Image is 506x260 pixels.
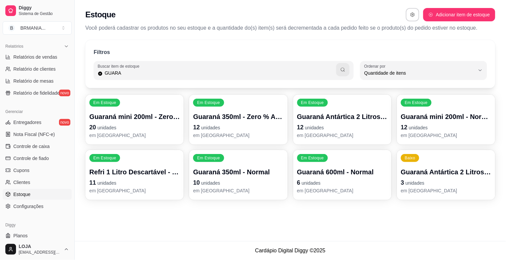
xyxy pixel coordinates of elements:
span: Relatórios de vendas [13,54,57,60]
span: unidades [305,125,324,130]
span: Clientes [13,179,30,186]
h2: Estoque [85,9,115,20]
p: 12 [297,123,388,132]
span: Nota Fiscal (NFC-e) [13,131,55,138]
p: Em Estoque [93,100,116,105]
span: Controle de caixa [13,143,50,150]
p: Baixo [405,155,416,161]
p: Guaraná mini 200ml - Zero % Açúcar [89,112,180,121]
a: Planos [3,230,72,241]
p: Em Estoque [197,100,220,105]
span: unidades [409,125,428,130]
input: Buscar item de estoque [103,70,337,76]
span: Diggy [19,5,69,11]
p: 12 [401,123,491,132]
p: 12 [193,123,284,132]
p: 3 [401,178,491,187]
p: em [GEOGRAPHIC_DATA] [297,132,388,139]
span: Quantidade de itens [364,70,475,76]
div: Diggy [3,220,72,230]
p: em [GEOGRAPHIC_DATA] [89,187,180,194]
p: Guaraná 350ml - Normal [193,167,284,177]
p: em [GEOGRAPHIC_DATA] [401,187,491,194]
button: BaixoGuaraná Antártica 2 Litros - Zero % Açúcar3unidadesem [GEOGRAPHIC_DATA] [397,150,495,200]
span: unidades [97,180,116,186]
button: Select a team [3,21,72,35]
p: 11 [89,178,180,187]
button: Em EstoqueGuaraná mini 200ml - Normal12unidadesem [GEOGRAPHIC_DATA] [397,95,495,145]
p: Guaraná mini 200ml - Normal [401,112,491,121]
span: unidades [406,180,425,186]
button: Em EstoqueGuaraná Antártica 2 Litros - Normal12unidadesem [GEOGRAPHIC_DATA] [293,95,392,145]
p: Em Estoque [197,155,220,161]
a: Nota Fiscal (NFC-e) [3,129,72,140]
span: Relatórios [5,44,23,49]
span: unidades [201,125,220,130]
a: Estoque [3,189,72,200]
p: Guaraná 600ml - Normal [297,167,388,177]
button: Em EstoqueRefri 1 Litro Descartável - Guaraná Antártica11unidadesem [GEOGRAPHIC_DATA] [85,150,184,200]
a: Controle de fiado [3,153,72,164]
a: Clientes [3,177,72,188]
span: Sistema de Gestão [19,11,69,16]
label: Buscar item de estoque [98,63,142,69]
span: Cupons [13,167,29,174]
p: Em Estoque [93,155,116,161]
button: Adicionar item de estoque [423,8,495,21]
span: LOJA [19,244,61,250]
a: Cupons [3,165,72,176]
p: em [GEOGRAPHIC_DATA] [89,132,180,139]
a: Relatório de clientes [3,64,72,74]
p: em [GEOGRAPHIC_DATA] [297,187,388,194]
button: Em EstoqueGuaraná 350ml - Normal10unidadesem [GEOGRAPHIC_DATA] [189,150,288,200]
p: Você poderá cadastrar os produtos no seu estoque e a quantidade do(s) item(s) será decrementada a... [85,24,495,32]
div: BRMANIA ... [20,25,45,31]
span: unidades [97,125,116,130]
span: Controle de fiado [13,155,49,162]
span: [EMAIL_ADDRESS][DOMAIN_NAME] [19,250,61,255]
span: Estoque [13,191,30,198]
span: Relatório de mesas [13,78,54,84]
p: 20 [89,123,180,132]
a: Relatório de mesas [3,76,72,86]
span: B [8,25,15,31]
a: Relatório de fidelidadenovo [3,88,72,98]
button: LOJA[EMAIL_ADDRESS][DOMAIN_NAME] [3,241,72,257]
span: unidades [201,180,220,186]
a: Entregadoresnovo [3,117,72,128]
a: Controle de caixa [3,141,72,152]
span: Entregadores [13,119,41,126]
span: Relatório de fidelidade [13,90,60,96]
p: 10 [193,178,284,187]
button: Em EstoqueGuaraná 600ml - Normal6unidadesem [GEOGRAPHIC_DATA] [293,150,392,200]
label: Ordenar por [364,63,388,69]
span: Configurações [13,203,43,210]
p: 6 [297,178,388,187]
a: Relatórios de vendas [3,52,72,62]
p: Guaraná Antártica 2 Litros - Zero % Açúcar [401,167,491,177]
a: DiggySistema de Gestão [3,3,72,19]
p: Em Estoque [405,100,428,105]
p: em [GEOGRAPHIC_DATA] [193,187,284,194]
p: Filtros [94,48,110,56]
p: Em Estoque [301,100,324,105]
p: Guaraná Antártica 2 Litros - Normal [297,112,388,121]
a: Configurações [3,201,72,212]
span: unidades [302,180,321,186]
span: Planos [13,232,28,239]
p: em [GEOGRAPHIC_DATA] [401,132,491,139]
p: Refri 1 Litro Descartável - Guaraná Antártica [89,167,180,177]
button: Em EstoqueGuaraná 350ml - Zero % Açúcar12unidadesem [GEOGRAPHIC_DATA] [189,95,288,145]
button: Ordenar porQuantidade de itens [360,61,487,80]
button: Em EstoqueGuaraná mini 200ml - Zero % Açúcar20unidadesem [GEOGRAPHIC_DATA] [85,95,184,145]
span: Relatório de clientes [13,66,56,72]
p: Em Estoque [301,155,324,161]
div: Gerenciar [3,106,72,117]
p: em [GEOGRAPHIC_DATA] [193,132,284,139]
footer: Cardápio Digital Diggy © 2025 [75,241,506,260]
p: Guaraná 350ml - Zero % Açúcar [193,112,284,121]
